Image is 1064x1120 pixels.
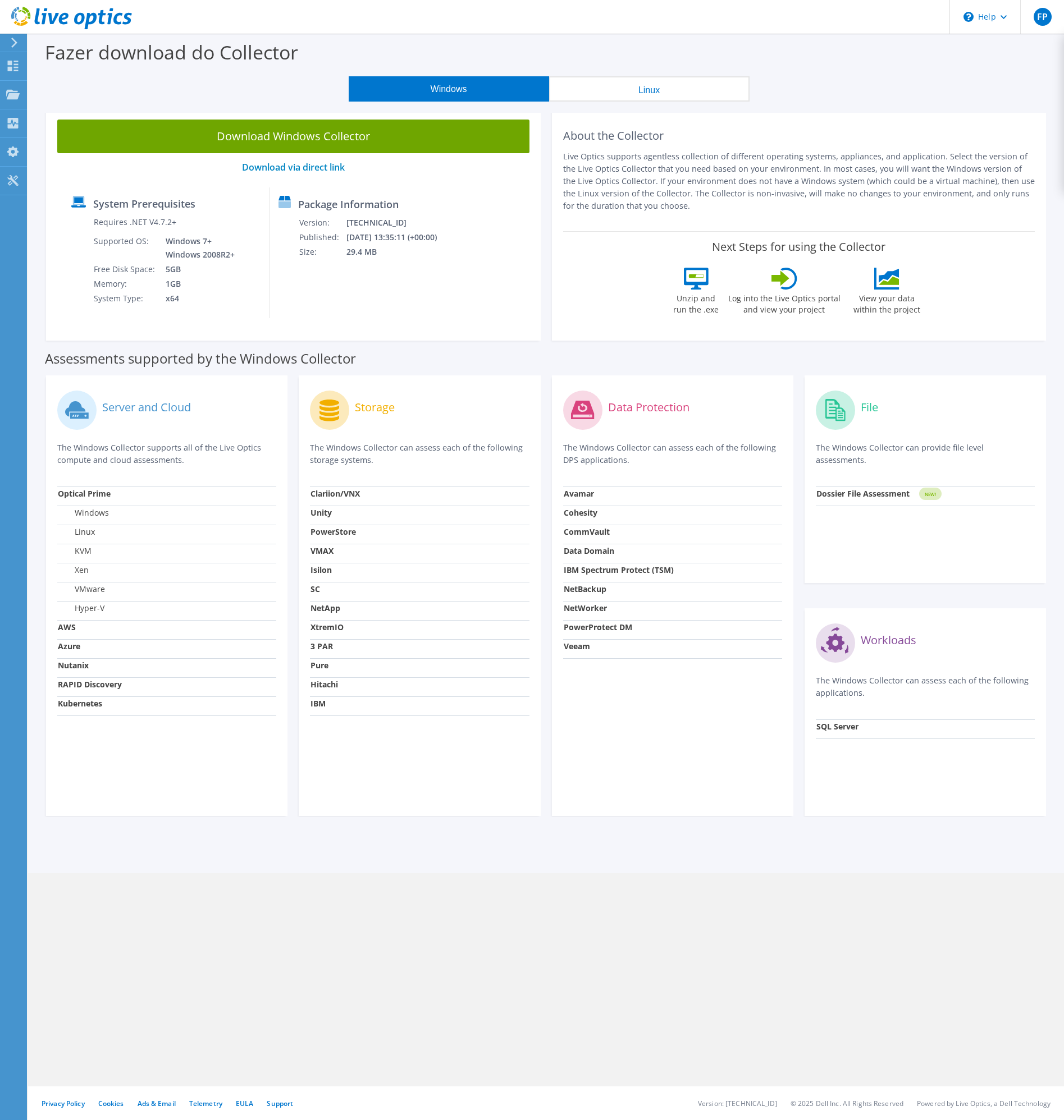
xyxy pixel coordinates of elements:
[58,526,95,538] label: Linux
[310,679,338,690] strong: Hitachi
[42,1099,85,1108] a: Privacy Policy
[58,545,92,557] label: KVM
[310,442,529,466] p: The Windows Collector can assess each of the following storage systems.
[861,402,878,413] label: File
[310,622,344,632] strong: XtremIO
[98,1099,124,1108] a: Cookies
[310,698,326,709] strong: IBM
[816,674,1035,699] p: The Windows Collector can assess each of the following applications.
[670,290,722,315] label: Unzip and run the .exe
[93,262,157,277] td: Free Disk Space:
[310,660,328,671] strong: Pure
[299,230,346,245] td: Published:
[564,507,597,518] strong: Cohesity
[564,622,632,632] strong: PowerProtect DM
[563,150,1035,212] p: Live Optics supports agentless collection of different operating systems, appliances, and applica...
[310,564,332,575] strong: Isilon
[157,291,237,306] td: x64
[45,353,356,364] label: Assessments supported by the Windows Collector
[157,234,237,262] td: Windows 7+ Windows 2008R2+
[346,245,451,259] td: 29.4 MB
[712,240,885,254] label: Next Steps for using the Collector
[57,442,276,466] p: The Windows Collector supports all of the Live Optics compute and cloud assessments.
[563,129,1035,143] h2: About the Collector
[93,198,195,209] label: System Prerequisites
[94,217,176,228] label: Requires .NET V4.7.2+
[1034,8,1052,26] span: FP
[355,402,395,413] label: Storage
[564,584,606,594] strong: NetBackup
[242,161,345,173] a: Download via direct link
[963,12,974,22] svg: \n
[346,230,451,245] td: [DATE] 13:35:11 (+00:00)
[564,488,594,499] strong: Avamar
[310,545,334,556] strong: VMAX
[816,442,1035,466] p: The Windows Collector can provide file level assessments.
[310,526,356,537] strong: PowerStore
[310,488,360,499] strong: Clariion/VNX
[564,526,610,537] strong: CommVault
[310,584,320,594] strong: SC
[310,507,332,518] strong: Unity
[58,584,105,595] label: VMware
[58,564,89,576] label: Xen
[549,76,750,102] button: Linux
[93,291,157,306] td: System Type:
[93,277,157,291] td: Memory:
[917,1099,1051,1108] li: Powered by Live Optics, a Dell Technology
[346,215,451,230] td: [TECHNICAL_ID]
[563,442,782,466] p: The Windows Collector can assess each of the following DPS applications.
[157,262,237,277] td: 5GB
[847,290,928,315] label: View your data within the project
[698,1099,777,1108] li: Version: [TECHNICAL_ID]
[58,698,102,709] strong: Kubernetes
[608,402,689,413] label: Data Protection
[58,660,89,671] strong: Nutanix
[58,488,111,499] strong: Optical Prime
[310,641,333,651] strong: 3 PAR
[564,641,590,651] strong: Veeam
[299,215,346,230] td: Version:
[924,491,935,497] tspan: NEW!
[102,402,191,413] label: Server and Cloud
[138,1099,176,1108] a: Ads & Email
[299,245,346,259] td: Size:
[791,1099,903,1108] li: © 2025 Dell Inc. All Rights Reserved
[57,120,529,153] a: Download Windows Collector
[816,488,910,499] strong: Dossier File Assessment
[310,603,340,613] strong: NetApp
[564,545,614,556] strong: Data Domain
[58,507,109,518] label: Windows
[861,635,916,646] label: Workloads
[236,1099,253,1108] a: EULA
[58,622,76,632] strong: AWS
[58,679,122,690] strong: RAPID Discovery
[58,641,80,651] strong: Azure
[267,1099,293,1108] a: Support
[298,199,399,210] label: Package Information
[816,721,858,732] strong: SQL Server
[564,564,674,575] strong: IBM Spectrum Protect (TSM)
[157,277,237,291] td: 1GB
[349,76,549,102] button: Windows
[45,39,298,65] label: Fazer download do Collector
[58,603,104,614] label: Hyper-V
[564,603,607,613] strong: NetWorker
[93,234,157,262] td: Supported OS:
[189,1099,222,1108] a: Telemetry
[728,290,841,315] label: Log into the Live Optics portal and view your project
